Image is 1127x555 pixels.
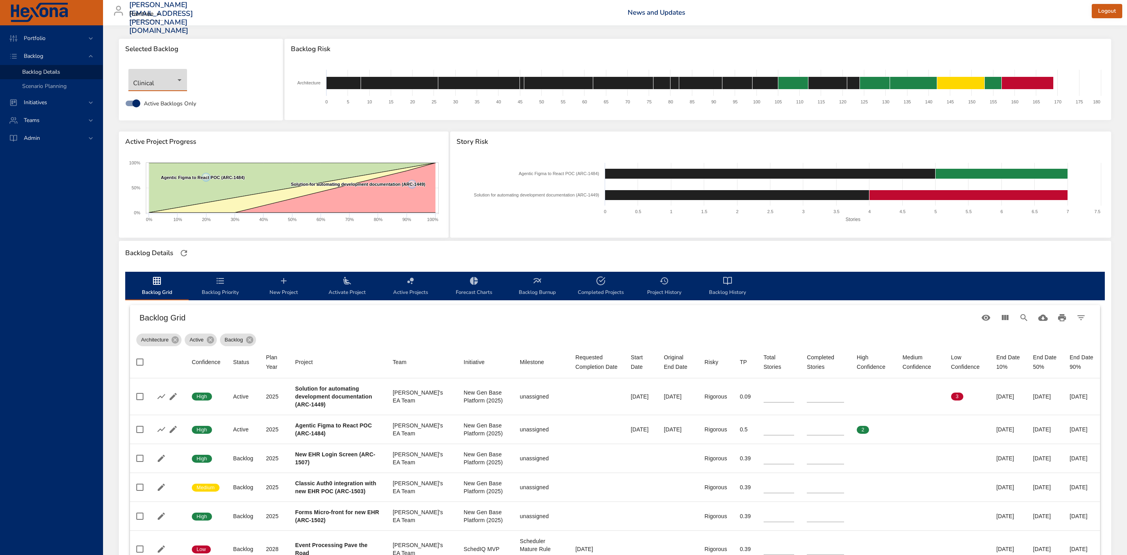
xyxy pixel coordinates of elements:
[1070,512,1094,520] div: [DATE]
[520,454,563,462] div: unassigned
[146,217,152,222] text: 0%
[130,276,184,297] span: Backlog Grid
[295,385,372,408] b: Solution for automating development documentation (ARC-1449)
[17,116,46,124] span: Teams
[220,334,256,346] div: Backlog
[1033,512,1057,520] div: [DATE]
[1095,209,1100,214] text: 7.5
[947,99,954,104] text: 145
[1033,425,1057,433] div: [DATE]
[1033,99,1040,104] text: 165
[266,425,283,433] div: 2025
[857,353,890,372] div: High Confidence
[664,353,691,372] div: Sort
[193,276,247,297] span: Backlog Priority
[857,353,890,372] div: Sort
[1067,209,1069,214] text: 7
[325,99,328,104] text: 0
[951,353,984,372] div: Sort
[951,426,963,433] span: 0
[705,357,718,367] div: Risky
[989,99,997,104] text: 155
[740,357,747,367] div: Sort
[996,483,1020,491] div: [DATE]
[519,171,599,176] text: Agentic Figma to React POC (ARC-1484)
[705,454,727,462] div: Rigorous
[664,353,691,372] div: Original End Date
[995,308,1014,327] button: View Columns
[902,353,938,372] div: Medium Confidence
[625,99,630,104] text: 70
[155,510,167,522] button: Edit Project Details
[934,209,937,214] text: 5
[868,209,871,214] text: 4
[925,99,932,104] text: 140
[951,353,984,372] div: Low Confidence
[705,425,727,433] div: Rigorous
[996,353,1020,372] div: End Date 10%
[295,451,375,465] b: New EHR Login Screen (ARC-1507)
[393,357,407,367] div: Sort
[740,512,751,520] div: 0.39
[711,99,716,104] text: 90
[1070,483,1094,491] div: [DATE]
[668,99,673,104] text: 80
[139,311,976,324] h6: Backlog Grid
[604,209,606,214] text: 0
[161,175,245,180] text: Agentic Figma to React POC (ARC-1484)
[136,334,181,346] div: Architecture
[432,99,436,104] text: 25
[767,209,773,214] text: 2.5
[464,508,507,524] div: New Gen Base Platform (2025)
[123,247,176,259] div: Backlog Details
[520,357,544,367] div: Sort
[155,543,167,555] button: Edit Project Details
[427,217,438,222] text: 100%
[996,454,1020,462] div: [DATE]
[976,308,995,327] button: Standard Views
[231,217,239,222] text: 30%
[464,545,507,553] div: SchedIQ MVP
[561,99,565,104] text: 55
[295,357,313,367] div: Project
[192,546,211,553] span: Low
[393,450,451,466] div: [PERSON_NAME]'s EA Team
[233,357,249,367] div: Sort
[510,276,564,297] span: Backlog Burnup
[389,99,393,104] text: 15
[631,353,651,372] span: Start Date
[628,8,685,17] a: News and Updates
[575,545,618,553] div: [DATE]
[17,34,52,42] span: Portfolio
[464,421,507,437] div: New Gen Base Platform (2025)
[266,393,283,401] div: 2025
[125,45,277,53] span: Selected Backlog
[367,99,372,104] text: 10
[604,99,608,104] text: 65
[393,479,451,495] div: [PERSON_NAME]'s EA Team
[1076,99,1083,104] text: 175
[173,217,182,222] text: 10%
[631,393,651,401] div: [DATE]
[966,209,972,214] text: 5.5
[134,210,140,215] text: 0%
[996,393,1020,401] div: [DATE]
[520,483,563,491] div: unassigned
[464,450,507,466] div: New Gen Base Platform (2025)
[345,217,354,222] text: 70%
[753,99,760,104] text: 100
[393,357,451,367] span: Team
[833,209,839,214] text: 3.5
[1093,99,1100,104] text: 180
[464,357,485,367] div: Initiative
[464,389,507,404] div: New Gen Base Platform (2025)
[764,353,794,372] div: Total Stories
[1033,483,1057,491] div: [DATE]
[202,217,211,222] text: 20%
[705,357,718,367] div: Sort
[996,425,1020,433] div: [DATE]
[839,99,846,104] text: 120
[637,276,691,297] span: Project History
